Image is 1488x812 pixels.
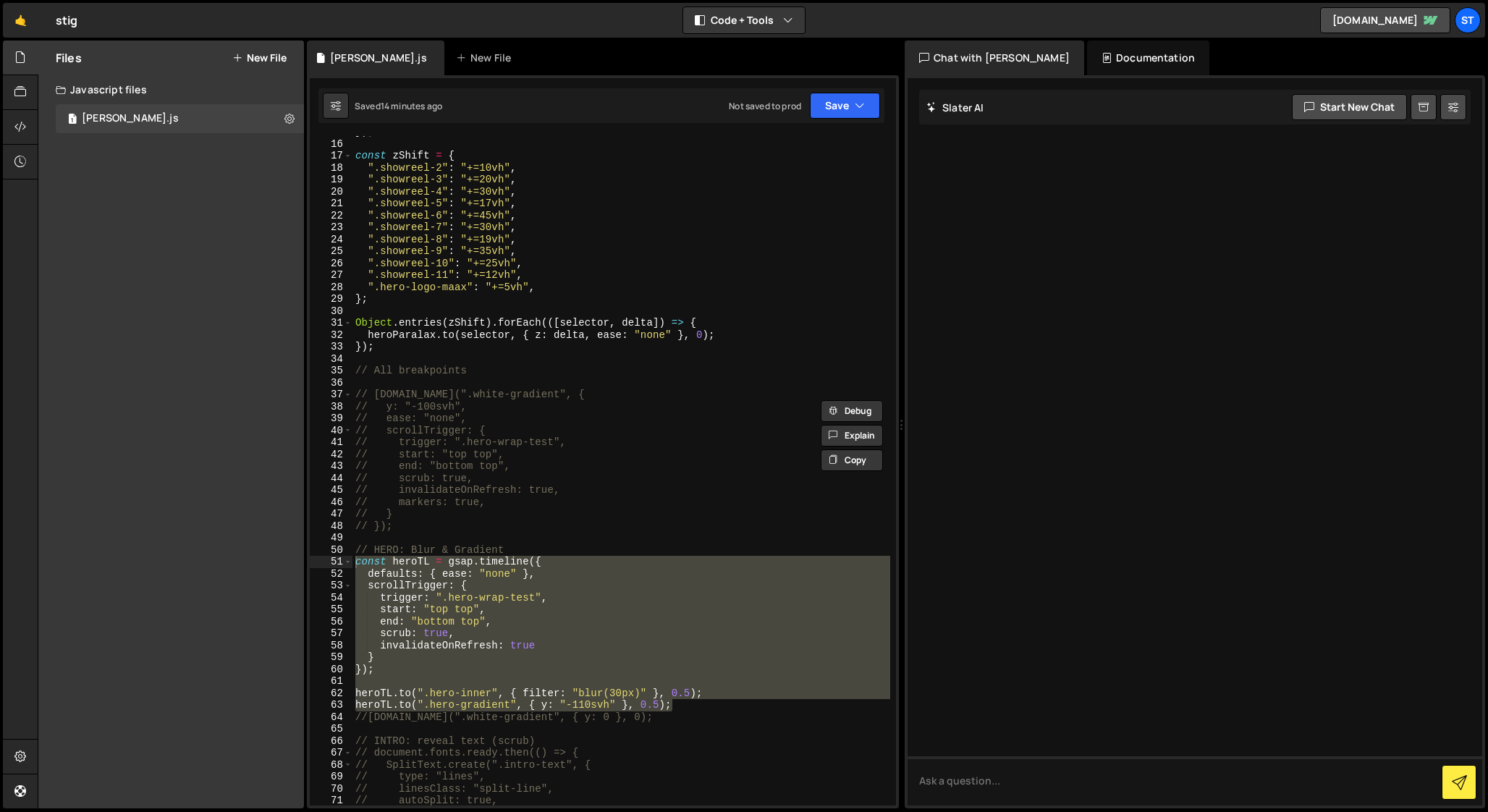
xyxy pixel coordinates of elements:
div: 46 [310,496,352,509]
div: 66 [310,735,352,748]
div: 40 [310,425,352,437]
div: 14 minutes ago [381,100,442,112]
div: Not saved to prod [729,100,801,112]
h2: Slater AI [926,101,984,114]
div: 64 [310,711,352,724]
div: Documentation [1087,41,1209,75]
div: 52 [310,568,352,580]
div: 22 [310,210,352,222]
div: 51 [310,556,352,568]
div: 68 [310,759,352,771]
div: 18 [310,162,352,174]
div: 27 [310,269,352,282]
div: 26 [310,258,352,270]
div: 69 [310,771,352,783]
a: St [1455,7,1481,33]
div: 42 [310,449,352,461]
button: New File [232,52,287,64]
div: Javascript files [38,75,304,104]
div: 50 [310,544,352,557]
div: New File [456,51,517,65]
div: 16 [310,138,352,151]
div: 28 [310,282,352,294]
div: 17 [310,150,352,162]
div: 20 [310,186,352,198]
div: 16026/42920.js [56,104,304,133]
div: 61 [310,675,352,688]
div: 19 [310,174,352,186]
button: Copy [821,449,883,471]
div: 47 [310,508,352,520]
div: 48 [310,520,352,533]
div: [PERSON_NAME].js [330,51,427,65]
span: 1 [68,114,77,126]
div: 39 [310,413,352,425]
div: 58 [310,640,352,652]
div: 31 [310,317,352,329]
div: 71 [310,795,352,807]
div: 44 [310,473,352,485]
h2: Files [56,50,82,66]
div: 56 [310,616,352,628]
div: Saved [355,100,442,112]
div: 33 [310,341,352,353]
div: 59 [310,651,352,664]
div: 29 [310,293,352,305]
button: Code + Tools [683,7,805,33]
div: 25 [310,245,352,258]
div: 70 [310,783,352,795]
div: 43 [310,460,352,473]
a: [DOMAIN_NAME] [1320,7,1450,33]
div: 37 [310,389,352,401]
div: 30 [310,305,352,318]
div: stig [56,12,78,29]
div: 36 [310,377,352,389]
div: 45 [310,484,352,496]
div: 49 [310,532,352,544]
div: 65 [310,723,352,735]
div: 67 [310,747,352,759]
div: 54 [310,592,352,604]
div: 34 [310,353,352,365]
div: 35 [310,365,352,377]
div: 62 [310,688,352,700]
div: 24 [310,234,352,246]
div: 38 [310,401,352,413]
button: Debug [821,400,883,422]
div: 53 [310,580,352,592]
div: 41 [310,436,352,449]
div: 60 [310,664,352,676]
button: Explain [821,425,883,447]
div: 21 [310,198,352,210]
button: Start new chat [1292,94,1407,120]
div: 23 [310,221,352,234]
div: 57 [310,627,352,640]
button: Save [810,93,880,119]
div: [PERSON_NAME].js [82,112,179,125]
div: 63 [310,699,352,711]
div: 55 [310,604,352,616]
div: 32 [310,329,352,342]
a: 🤙 [3,3,38,38]
div: Chat with [PERSON_NAME] [905,41,1084,75]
